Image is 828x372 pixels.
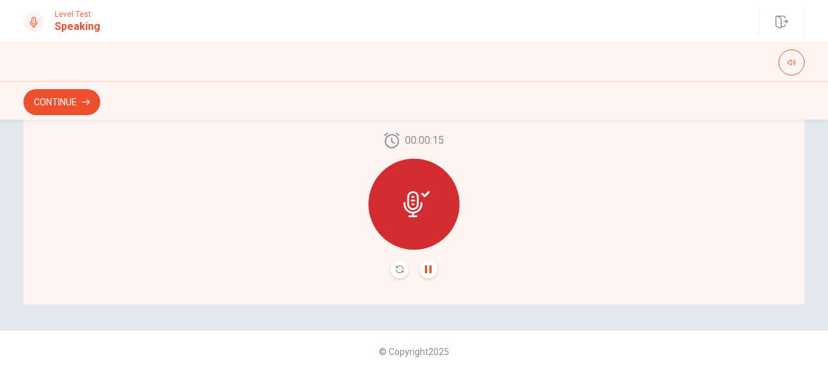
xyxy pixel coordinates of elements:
[405,133,444,148] span: 00:00:15
[391,260,409,278] button: Record Again
[55,10,100,19] span: Level Test
[23,89,100,115] button: Continue
[419,260,437,278] button: Pause Audio
[55,19,100,34] h1: Speaking
[379,347,449,357] span: © Copyright 2025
